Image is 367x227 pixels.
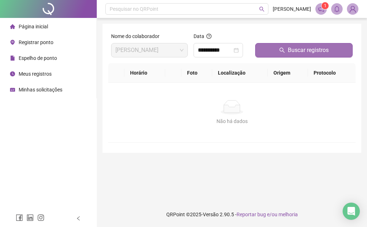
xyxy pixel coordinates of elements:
label: Nome do colaborador [111,32,164,40]
span: question-circle [206,34,211,39]
span: Minhas solicitações [19,87,62,93]
span: facebook [16,214,23,221]
span: 1 [324,3,327,8]
div: Open Intercom Messenger [343,203,360,220]
span: Buscar registros [288,46,329,55]
th: Foto [181,63,212,83]
button: Buscar registros [255,43,353,57]
span: linkedin [27,214,34,221]
th: Horário [124,63,165,83]
span: Reportar bug e/ou melhoria [237,212,298,217]
span: schedule [10,87,15,92]
span: clock-circle [10,71,15,76]
th: Protocolo [308,63,356,83]
span: [PERSON_NAME] [273,5,311,13]
span: Meus registros [19,71,52,77]
img: 91369 [347,4,358,14]
th: Origem [268,63,308,83]
span: environment [10,40,15,45]
span: search [279,47,285,53]
span: notification [318,6,324,12]
th: Localização [212,63,267,83]
span: Registrar ponto [19,39,53,45]
span: Página inicial [19,24,48,29]
span: file [10,56,15,61]
span: search [259,6,264,12]
footer: QRPoint © 2025 - 2.90.5 - [97,202,367,227]
span: Versão [203,212,219,217]
span: home [10,24,15,29]
div: Não há dados [117,117,347,125]
span: instagram [37,214,44,221]
span: RODRIGO SOUSA SOARES [115,43,183,57]
sup: 1 [321,2,329,9]
span: left [76,216,81,221]
span: Data [194,33,204,39]
span: bell [334,6,340,12]
span: Espelho de ponto [19,55,57,61]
